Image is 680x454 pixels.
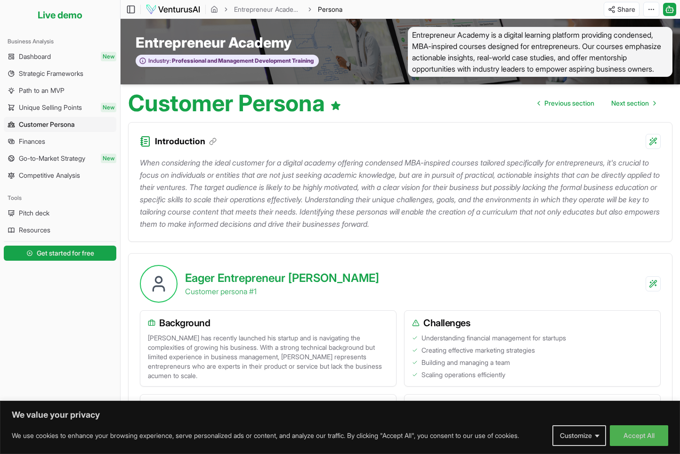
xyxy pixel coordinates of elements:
[530,94,663,113] nav: pagination
[185,271,379,286] h2: Eager Entrepreneur [PERSON_NAME]
[171,57,314,65] span: Professional and Management Development Training
[19,137,45,146] span: Finances
[412,316,653,330] h3: Challenges
[4,134,116,149] a: Finances
[19,86,65,95] span: Path to an MVP
[148,400,389,413] h3: Goals
[19,208,49,218] span: Pitch deck
[148,333,389,380] p: [PERSON_NAME] has recently launched his startup and is navigating the complexities of growing his...
[12,430,519,441] p: We use cookies to enhance your browsing experience, serve personalized ads or content, and analyz...
[37,248,94,258] span: Get started for free
[544,99,594,108] span: Previous section
[234,5,302,14] a: Entrepreneur Academy
[128,92,341,115] h1: Customer Persona
[604,94,663,113] a: Go to next page
[210,5,342,14] nav: breadcrumb
[421,370,505,380] span: Scaling operations efficiently
[604,2,640,17] button: Share
[4,223,116,238] a: Resources
[148,316,389,330] h3: Background
[101,52,116,61] span: New
[610,425,668,446] button: Accept All
[19,225,50,235] span: Resources
[19,120,75,129] span: Customer Persona
[4,49,116,64] a: DashboardNew
[611,99,649,108] span: Next section
[421,358,510,367] span: Building and managing a team
[421,333,566,343] span: Understanding financial management for startups
[412,400,653,413] h3: Objections
[19,69,83,78] span: Strategic Frameworks
[136,55,319,67] button: Industry:Professional and Management Development Training
[136,34,291,51] span: Entrepreneur Academy
[4,206,116,221] a: Pitch deck
[148,57,171,65] span: Industry:
[101,154,116,163] span: New
[4,83,116,98] a: Path to an MVP
[408,27,672,77] span: Entrepreneur Academy is a digital learning platform providing condensed, MBA-inspired courses des...
[530,94,602,113] a: Go to previous page
[4,168,116,183] a: Competitive Analysis
[4,151,116,166] a: Go-to-Market StrategyNew
[617,5,635,14] span: Share
[4,246,116,261] button: Get started for free
[155,135,217,148] h3: Introduction
[185,286,379,297] p: Customer persona # 1
[19,103,82,112] span: Unique Selling Points
[552,425,606,446] button: Customize
[12,409,668,421] p: We value your privacy
[4,66,116,81] a: Strategic Frameworks
[4,34,116,49] div: Business Analysis
[4,244,116,263] a: Get started for free
[4,190,116,206] div: Tools
[421,346,535,355] span: Creating effective marketing strategies
[4,117,116,132] a: Customer Persona
[140,157,661,230] p: When considering the ideal customer for a digital academy offering condensed MBA-inspired courses...
[4,100,116,115] a: Unique Selling PointsNew
[19,171,80,180] span: Competitive Analysis
[318,5,342,14] span: Persona
[101,103,116,112] span: New
[19,154,85,163] span: Go-to-Market Strategy
[19,52,51,61] span: Dashboard
[146,4,201,15] img: logo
